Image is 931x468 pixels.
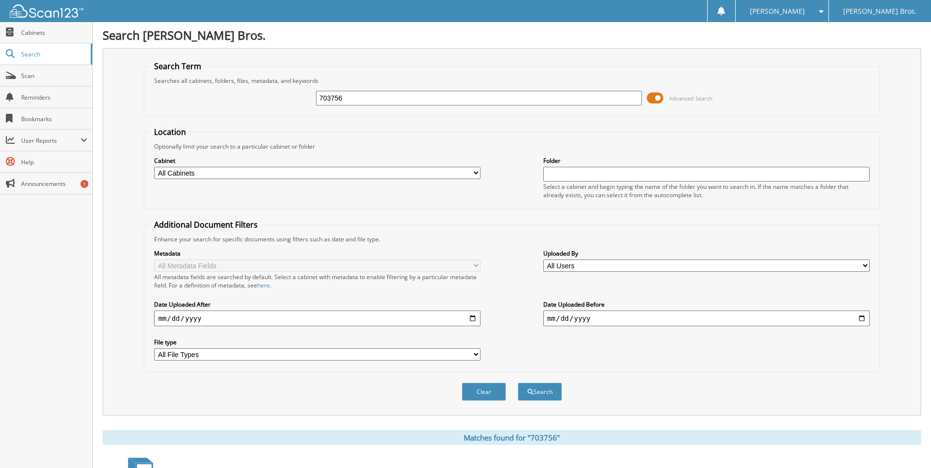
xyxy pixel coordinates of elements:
[154,273,480,289] div: All metadata fields are searched by default. Select a cabinet with metadata to enable filtering b...
[149,61,206,72] legend: Search Term
[543,311,870,326] input: end
[21,50,86,58] span: Search
[149,219,263,230] legend: Additional Document Filters
[21,72,87,80] span: Scan
[21,158,87,166] span: Help
[21,180,87,188] span: Announcements
[543,156,870,165] label: Folder
[149,235,874,243] div: Enhance your search for specific documents using filters such as date and file type.
[462,383,506,401] button: Clear
[154,249,480,258] label: Metadata
[21,115,87,123] span: Bookmarks
[518,383,562,401] button: Search
[154,156,480,165] label: Cabinet
[257,281,270,289] a: here
[149,127,191,137] legend: Location
[543,249,870,258] label: Uploaded By
[669,95,713,102] span: Advanced Search
[103,430,921,445] div: Matches found for "703756"
[21,93,87,102] span: Reminders
[750,8,805,14] span: [PERSON_NAME]
[154,300,480,309] label: Date Uploaded After
[10,4,83,18] img: scan123-logo-white.svg
[543,300,870,309] label: Date Uploaded Before
[154,311,480,326] input: start
[149,142,874,151] div: Optionally limit your search to a particular cabinet or folder
[154,338,480,346] label: File type
[843,8,917,14] span: [PERSON_NAME] Bros.
[21,28,87,37] span: Cabinets
[543,182,870,199] div: Select a cabinet and begin typing the name of the folder you want to search in. If the name match...
[149,77,874,85] div: Searches all cabinets, folders, files, metadata, and keywords
[103,27,921,43] h1: Search [PERSON_NAME] Bros.
[80,180,88,188] div: 1
[21,136,80,145] span: User Reports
